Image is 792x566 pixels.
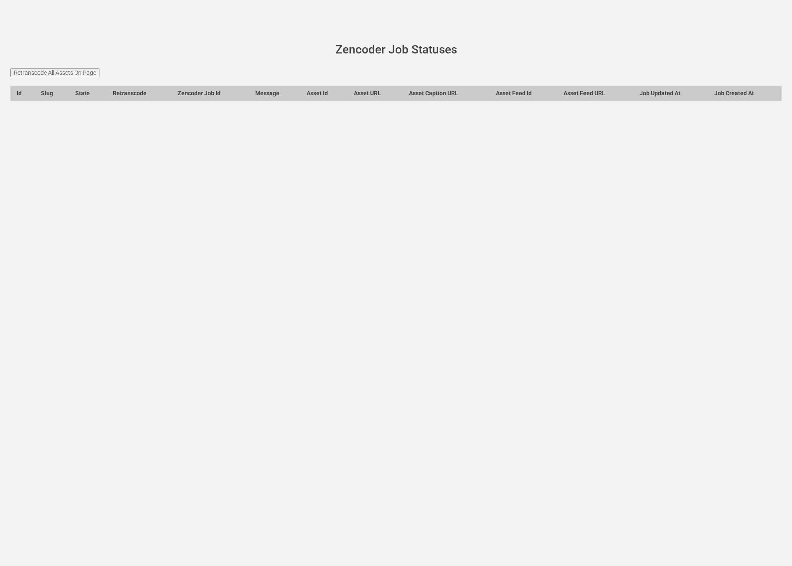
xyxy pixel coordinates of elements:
[300,86,348,100] th: Asset Id
[107,86,171,100] th: Retranscode
[11,86,35,100] th: Id
[403,86,490,100] th: Asset Caption URL
[633,86,708,100] th: Job Updated At
[348,86,403,100] th: Asset URL
[22,43,770,56] h1: Zencoder Job Statuses
[708,86,781,100] th: Job Created At
[69,86,107,100] th: State
[490,86,557,100] th: Asset Feed Id
[557,86,633,100] th: Asset Feed URL
[172,86,249,100] th: Zencoder Job Id
[10,68,99,77] input: Retranscode All Assets On Page
[35,86,69,100] th: Slug
[249,86,301,100] th: Message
